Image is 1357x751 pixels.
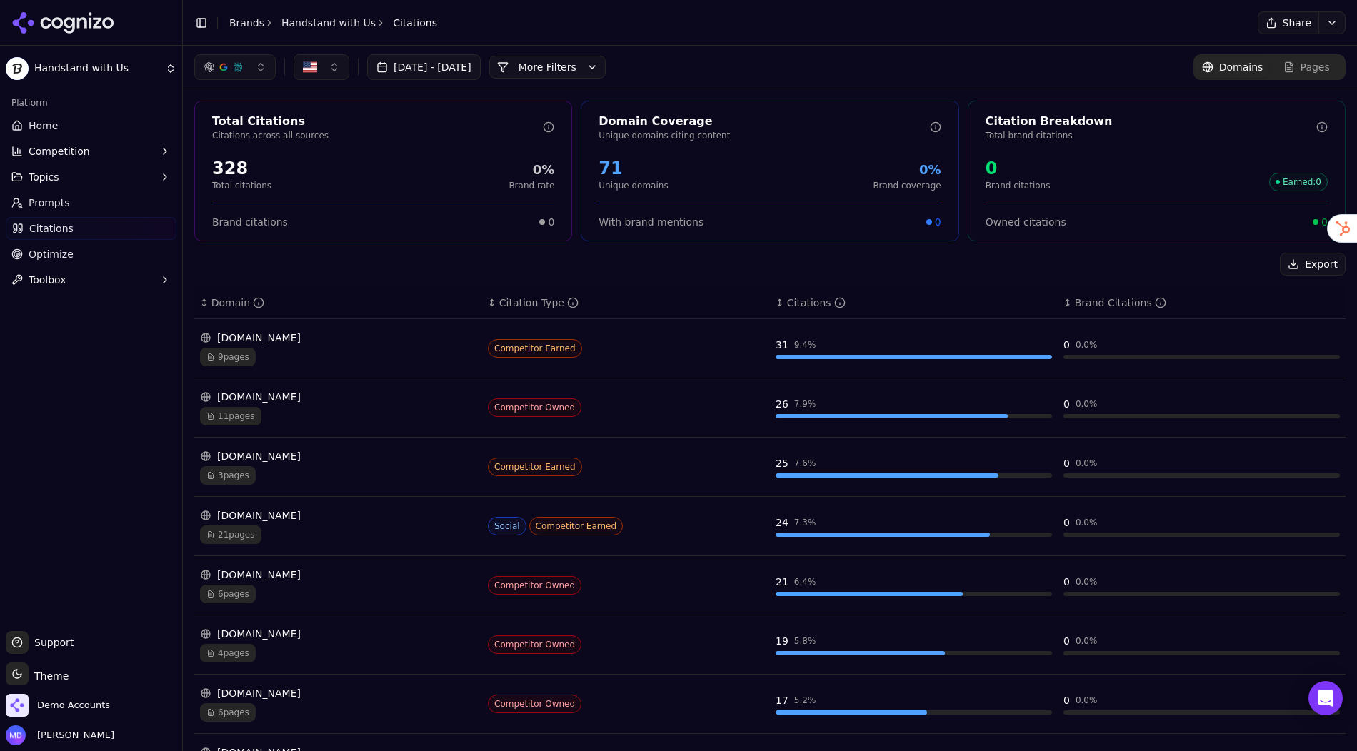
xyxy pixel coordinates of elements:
[303,60,317,74] img: US
[200,585,256,603] span: 6 pages
[29,670,69,682] span: Theme
[200,466,256,485] span: 3 pages
[212,130,543,141] p: Citations across all sources
[200,703,256,722] span: 6 pages
[212,180,271,191] p: Total citations
[200,686,476,700] div: [DOMAIN_NAME]
[200,348,256,366] span: 9 pages
[794,458,816,469] div: 7.6 %
[1063,397,1070,411] div: 0
[1063,296,1340,310] div: ↕Brand Citations
[986,130,1316,141] p: Total brand citations
[935,215,941,229] span: 0
[200,627,476,641] div: [DOMAIN_NAME]
[794,695,816,706] div: 5.2 %
[1076,339,1098,351] div: 0.0 %
[29,170,59,184] span: Topics
[1076,458,1098,469] div: 0.0 %
[488,398,581,417] span: Competitor Owned
[488,635,581,654] span: Competitor Owned
[211,296,264,310] div: Domain
[776,693,788,707] div: 17
[794,398,816,410] div: 7.9 %
[212,113,543,130] div: Total Citations
[367,54,481,80] button: [DATE] - [DATE]
[986,180,1051,191] p: Brand citations
[873,160,941,180] div: 0%
[776,397,788,411] div: 26
[1219,60,1263,74] span: Domains
[37,699,110,712] span: Demo Accounts
[393,16,437,30] span: Citations
[488,458,582,476] span: Competitor Earned
[509,180,554,191] p: Brand rate
[986,215,1066,229] span: Owned citations
[6,217,176,240] a: Citations
[1063,338,1070,352] div: 0
[794,339,816,351] div: 9.4 %
[31,729,114,742] span: [PERSON_NAME]
[529,517,624,535] span: Competitor Earned
[29,144,90,158] span: Competition
[1321,215,1328,229] span: 0
[29,119,58,133] span: Home
[29,196,70,210] span: Prompts
[1076,517,1098,528] div: 0.0 %
[6,191,176,214] a: Prompts
[6,140,176,163] button: Competition
[488,576,581,595] span: Competitor Owned
[499,296,579,310] div: Citation Type
[1269,173,1328,191] span: Earned : 0
[6,91,176,114] div: Platform
[776,515,788,530] div: 24
[489,56,606,79] button: More Filters
[1063,634,1070,648] div: 0
[194,287,482,319] th: domain
[200,296,476,310] div: ↕Domain
[488,296,764,310] div: ↕Citation Type
[212,215,288,229] span: Brand citations
[488,517,526,535] span: Social
[776,456,788,470] div: 25
[1308,681,1343,715] div: Open Intercom Messenger
[599,130,929,141] p: Unique domains citing content
[1075,296,1166,310] div: Brand Citations
[6,694,110,717] button: Open organization switcher
[1063,575,1070,589] div: 0
[200,508,476,523] div: [DOMAIN_NAME]
[770,287,1058,319] th: totalCitationCount
[1076,635,1098,647] div: 0.0 %
[29,273,66,287] span: Toolbox
[1076,576,1098,588] div: 0.0 %
[34,62,159,75] span: Handstand with Us
[200,568,476,582] div: [DOMAIN_NAME]
[599,113,929,130] div: Domain Coverage
[599,215,703,229] span: With brand mentions
[6,114,176,137] a: Home
[873,180,941,191] p: Brand coverage
[6,268,176,291] button: Toolbox
[200,331,476,345] div: [DOMAIN_NAME]
[6,243,176,266] a: Optimize
[776,634,788,648] div: 19
[488,339,582,358] span: Competitor Earned
[6,57,29,80] img: Handstand with Us
[229,16,437,30] nav: breadcrumb
[6,725,26,745] img: Melissa Dowd
[1076,398,1098,410] div: 0.0 %
[29,221,74,236] span: Citations
[29,635,74,650] span: Support
[1063,515,1070,530] div: 0
[776,296,1052,310] div: ↕Citations
[229,17,264,29] a: Brands
[200,525,261,544] span: 21 pages
[599,157,668,180] div: 71
[212,157,271,180] div: 328
[548,215,554,229] span: 0
[6,166,176,188] button: Topics
[281,16,376,30] a: Handstand with Us
[776,575,788,589] div: 21
[6,694,29,717] img: Demo Accounts
[1063,456,1070,470] div: 0
[794,576,816,588] div: 6.4 %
